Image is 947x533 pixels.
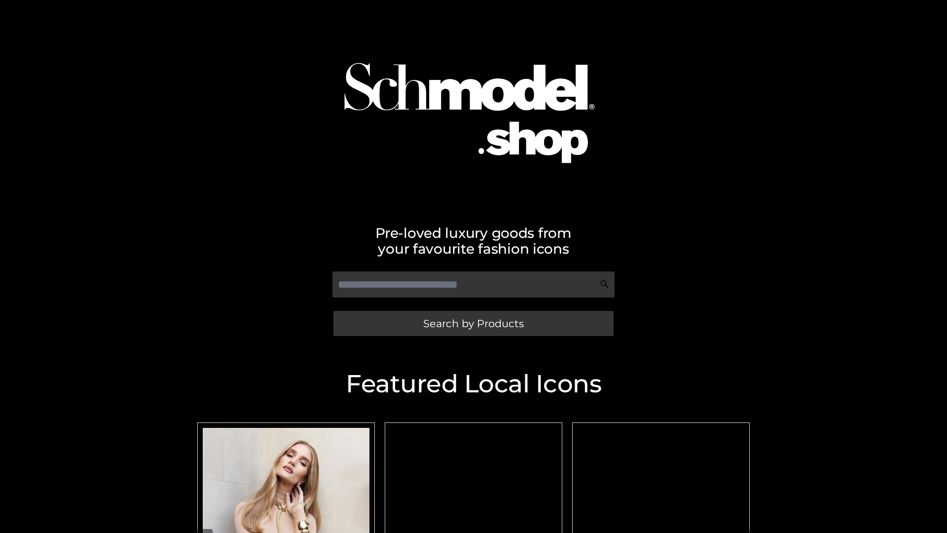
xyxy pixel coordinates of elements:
h2: Pre-loved luxury goods from your favourite fashion icons [192,225,755,257]
h2: Featured Local Icons​ [192,372,755,396]
span: Search by Products [423,318,524,329]
img: Search Icon [600,279,610,289]
a: Search by Products [333,311,614,336]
